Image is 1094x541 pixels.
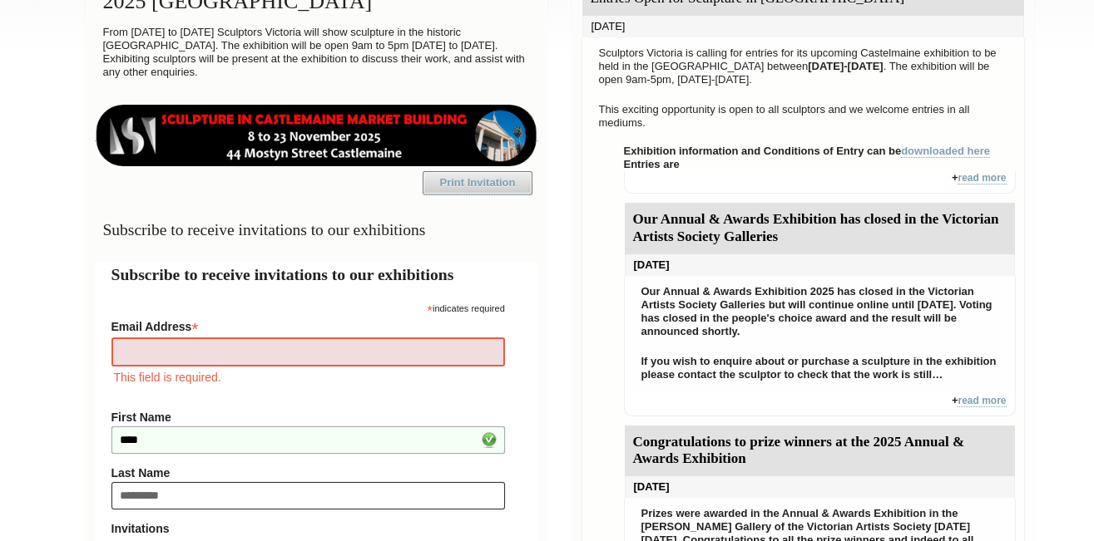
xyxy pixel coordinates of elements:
[633,281,1007,342] p: Our Annual & Awards Exhibition 2025 has closed in the Victorian Artists Society Galleries but wil...
[591,42,1016,91] p: Sculptors Victoria is calling for entries for its upcoming Castelmaine exhibition to be held in t...
[111,522,505,535] strong: Invitations
[625,254,1015,276] div: [DATE]
[111,466,505,480] label: Last Name
[111,263,522,287] h2: Subscribe to receive invitations to our exhibitions
[958,172,1006,184] a: read more
[95,22,538,83] p: From [DATE] to [DATE] Sculptors Victoria will show sculpture in the historic [GEOGRAPHIC_DATA]. T...
[111,315,505,335] label: Email Address
[111,411,505,424] label: First Name
[625,476,1015,498] div: [DATE]
[591,99,1016,134] p: This exciting opportunity is open to all sculptors and we welcome entries in all mediums.
[423,171,532,194] a: Print Invitation
[901,145,990,158] a: downloaded here
[624,171,1016,194] div: +
[111,299,505,315] div: indicates required
[582,16,1024,37] div: [DATE]
[111,368,505,386] div: This field is required.
[633,351,1007,386] p: If you wish to enquire about or purchase a sculpture in the exhibition please contact the sculpto...
[624,145,991,158] strong: Exhibition information and Conditions of Entry can be
[624,394,1016,416] div: +
[958,395,1006,407] a: read more
[625,203,1015,254] div: Our Annual & Awards Exhibition has closed in the Victorian Artists Society Galleries
[95,105,538,166] img: castlemaine-ldrbd25v2.png
[808,60,884,72] strong: [DATE]-[DATE]
[95,214,538,246] h3: Subscribe to receive invitations to our exhibitions
[625,425,1015,477] div: Congratulations to prize winners at the 2025 Annual & Awards Exhibition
